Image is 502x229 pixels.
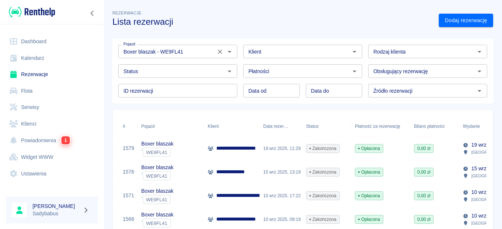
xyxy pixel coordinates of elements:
a: Widget WWW [6,149,98,165]
div: ` [141,219,173,228]
div: Status [302,116,351,137]
span: Zakończona [306,192,339,199]
div: 15 wrz 2025, 13:19 [260,160,302,184]
div: Status [306,116,319,137]
span: Opłacona [355,145,383,152]
div: Bilans płatności [414,116,445,137]
div: Płatność za rezerwację [351,116,410,137]
span: 0,00 zł [414,216,433,223]
span: 0,00 zł [414,145,433,152]
span: 0,00 zł [414,192,433,199]
a: Ustawienia [6,165,98,182]
div: # [119,116,138,137]
button: Otwórz [349,47,360,57]
label: Pojazd [123,41,135,47]
button: Otwórz [224,66,235,76]
div: Data rezerwacji [263,116,288,137]
a: Dodaj rezerwację [439,14,493,27]
div: Bilans płatności [410,116,459,137]
a: Dashboard [6,33,98,50]
div: ` [141,148,173,157]
div: Wydanie [463,116,480,137]
span: Zakończona [306,216,339,223]
div: Płatność za rezerwację [355,116,400,137]
span: WE9FL41 [143,197,170,202]
div: Pojazd [141,116,155,137]
a: Flota [6,83,98,99]
p: Sadybabus [33,210,80,218]
span: Zakończona [306,169,339,175]
span: WE9FL41 [143,221,170,226]
button: Sort [480,121,490,131]
div: ` [141,195,173,204]
button: Otwórz [474,47,485,57]
div: Klient [208,116,219,137]
a: Renthelp logo [6,6,55,18]
span: WE9FL41 [143,173,170,179]
div: Klient [204,116,260,137]
a: Klienci [6,116,98,132]
button: Otwórz [474,66,485,76]
span: WE9FL41 [143,150,170,155]
button: Otwórz [349,66,360,76]
span: Opłacona [355,192,383,199]
span: Rezerwacje [112,11,141,15]
a: 1579 [123,144,134,152]
a: Rezerwacje [6,66,98,83]
button: Zwiń nawigację [87,8,98,18]
input: DD.MM.YYYY [243,84,300,98]
div: ` [141,171,173,180]
p: Boxer blaszak [141,187,173,195]
div: 19 wrz 2025, 11:29 [260,137,302,160]
a: Powiadomienia1 [6,132,98,149]
span: Zakończona [306,145,339,152]
div: Pojazd [138,116,204,137]
a: 1568 [123,215,134,223]
a: Kalendarz [6,50,98,66]
div: Data rezerwacji [260,116,302,137]
img: Renthelp logo [9,6,55,18]
button: Otwórz [474,86,485,96]
span: 1 [61,136,70,145]
a: 1576 [123,168,134,176]
h3: Lista rezerwacji [112,17,433,27]
a: Serwisy [6,99,98,116]
span: Opłacona [355,169,383,175]
input: DD.MM.YYYY [306,84,362,98]
a: 1571 [123,192,134,199]
span: 0,00 zł [414,169,433,175]
span: Opłacona [355,216,383,223]
button: Wyczyść [215,47,225,57]
button: Otwórz [224,47,235,57]
p: Boxer blaszak [141,164,173,171]
h6: [PERSON_NAME] [33,202,80,210]
button: Sort [288,121,299,131]
p: Boxer blaszak [141,211,173,219]
div: 10 wrz 2025, 17:22 [260,184,302,208]
div: # [123,116,125,137]
p: Boxer blaszak [141,140,173,148]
